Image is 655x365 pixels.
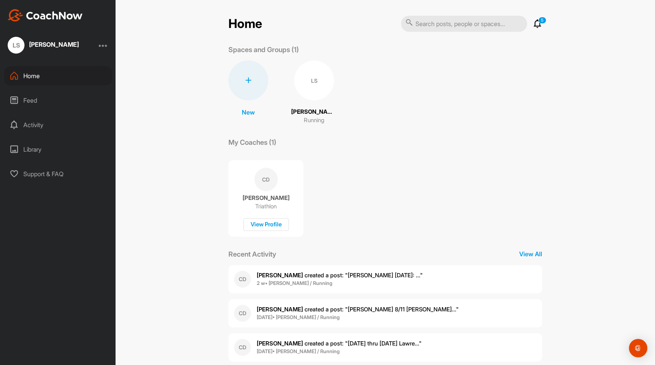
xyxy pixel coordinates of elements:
span: created a post : "[DATE] thru [DATE] Lawre..." [257,340,422,347]
span: created a post : "[PERSON_NAME] 8/11 [PERSON_NAME]..." [257,306,459,313]
div: CD [234,271,251,288]
p: My Coaches (1) [228,137,276,147]
div: CD [234,339,251,356]
div: [PERSON_NAME] [29,41,79,47]
div: Open Intercom Messenger [629,339,647,357]
h2: Home [228,16,262,31]
p: Recent Activity [228,249,276,259]
b: [DATE] • [PERSON_NAME] / Running [257,348,340,354]
img: CoachNow [8,9,83,21]
div: Home [4,66,112,85]
p: [PERSON_NAME] [291,108,337,116]
p: [PERSON_NAME] [243,194,290,202]
div: CD [254,168,278,191]
span: created a post : "[PERSON_NAME] [DATE]: ..." [257,272,423,279]
b: [PERSON_NAME] [257,306,303,313]
div: Activity [4,115,112,134]
p: New [242,108,255,117]
p: Spaces and Groups (1) [228,44,299,55]
div: LS [8,37,24,54]
div: View Profile [243,218,289,231]
b: [DATE] • [PERSON_NAME] / Running [257,314,340,320]
b: [PERSON_NAME] [257,272,303,279]
input: Search posts, people or spaces... [401,16,527,32]
p: Running [304,116,324,125]
div: Feed [4,91,112,110]
b: [PERSON_NAME] [257,340,303,347]
a: LS[PERSON_NAME]Running [291,61,337,125]
div: Support & FAQ [4,164,112,183]
p: View All [519,249,542,259]
p: Triathlon [255,203,277,210]
b: 2 w • [PERSON_NAME] / Running [257,280,332,286]
div: CD [234,305,251,322]
div: LS [294,61,334,100]
p: 5 [538,17,546,24]
div: Library [4,140,112,159]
